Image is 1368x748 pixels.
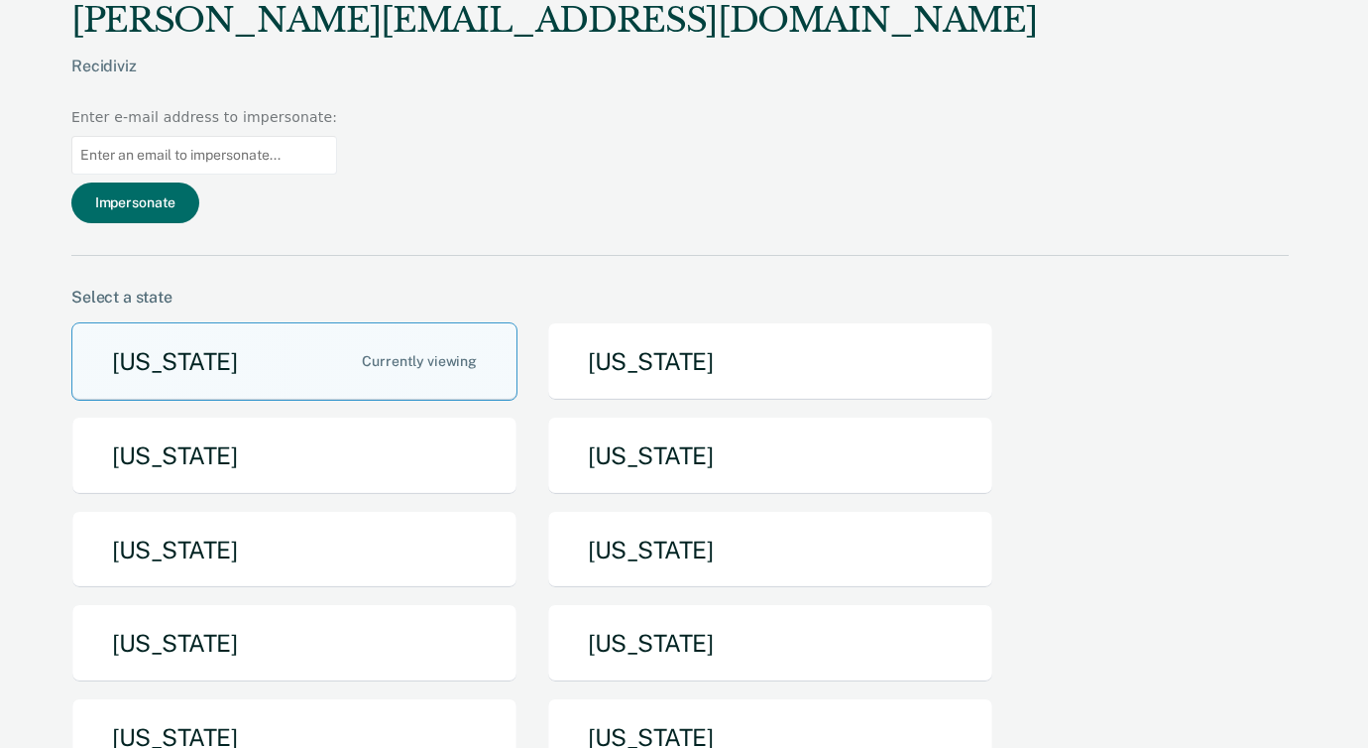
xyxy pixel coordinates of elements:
[71,136,337,175] input: Enter an email to impersonate...
[547,322,993,401] button: [US_STATE]
[547,604,993,683] button: [US_STATE]
[71,511,517,589] button: [US_STATE]
[547,511,993,589] button: [US_STATE]
[71,288,1289,307] div: Select a state
[71,183,199,223] button: Impersonate
[547,417,993,495] button: [US_STATE]
[71,604,517,683] button: [US_STATE]
[71,107,337,128] div: Enter e-mail address to impersonate:
[71,417,517,495] button: [US_STATE]
[71,57,1037,107] div: Recidiviz
[71,322,517,401] button: [US_STATE]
